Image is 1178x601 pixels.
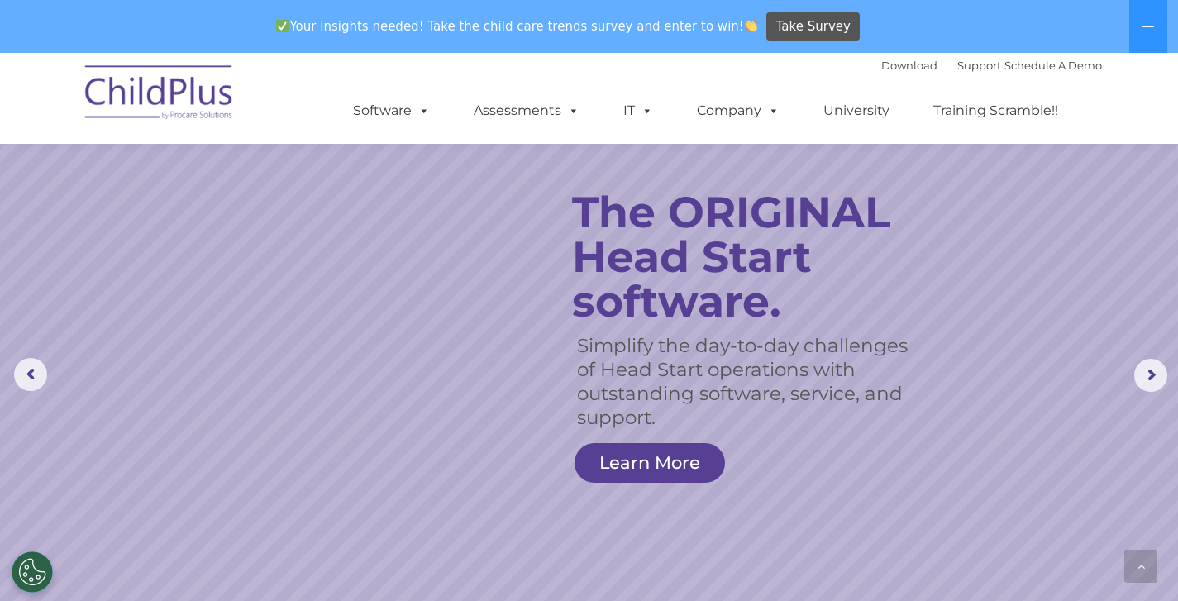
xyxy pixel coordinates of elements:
[12,551,53,593] button: Cookies Settings
[577,334,922,430] rs-layer: Simplify the day-to-day challenges of Head Start operations with outstanding software, service, a...
[776,12,851,41] span: Take Survey
[745,20,757,32] img: 👏
[276,20,289,32] img: ✅
[607,94,670,127] a: IT
[957,59,1001,72] a: Support
[572,190,940,324] rs-layer: The ORIGINAL Head Start software.
[575,443,725,483] a: Learn More
[1004,59,1102,72] a: Schedule A Demo
[77,54,242,136] img: ChildPlus by Procare Solutions
[881,59,937,72] a: Download
[680,94,796,127] a: Company
[766,12,860,41] a: Take Survey
[807,94,906,127] a: University
[336,94,446,127] a: Software
[269,11,765,43] span: Your insights needed! Take the child care trends survey and enter to win!
[917,94,1075,127] a: Training Scramble!!
[457,94,596,127] a: Assessments
[881,59,1102,72] font: |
